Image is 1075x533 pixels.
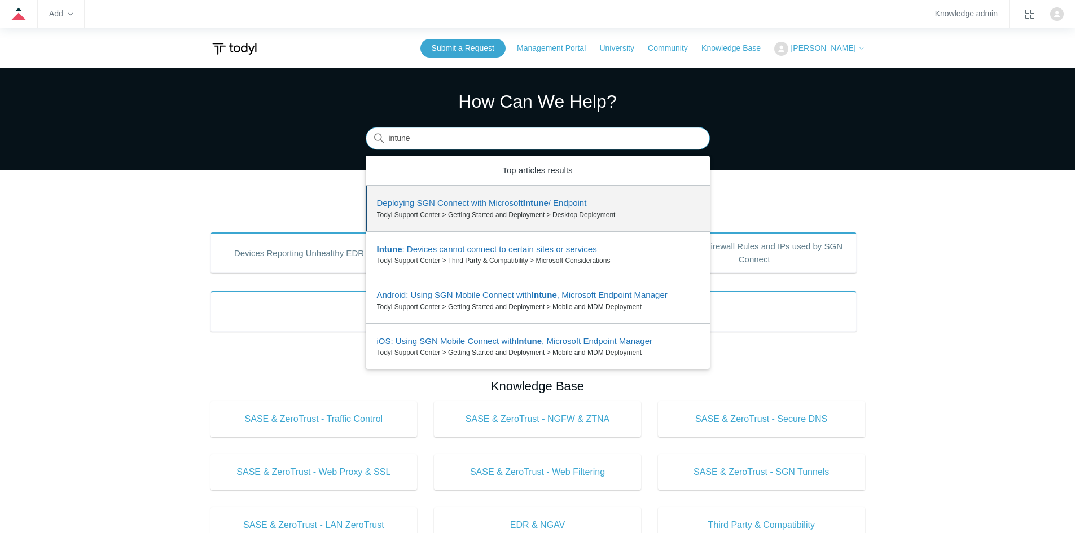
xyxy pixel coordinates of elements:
[377,290,668,302] zd-autocomplete-title-multibrand: Suggested result 3 Android: Using SGN Mobile Connect with Intune, Microsoft Endpoint Manager
[210,291,857,332] a: Product Updates
[434,454,641,490] a: SASE & ZeroTrust - Web Filtering
[675,518,848,532] span: Third Party & Compatibility
[377,336,653,348] zd-autocomplete-title-multibrand: Suggested result 4 iOS: Using SGN Mobile Connect with Intune, Microsoft Endpoint Manager
[377,244,402,254] em: Intune
[366,88,710,115] h1: How Can We Help?
[658,401,865,437] a: SASE & ZeroTrust - Secure DNS
[210,377,865,395] h2: Knowledge Base
[1050,7,1064,21] img: user avatar
[675,465,848,479] span: SASE & ZeroTrust - SGN Tunnels
[377,302,699,312] zd-autocomplete-breadcrumbs-multibrand: Todyl Support Center > Getting Started and Deployment > Mobile and MDM Deployment
[517,42,597,54] a: Management Portal
[451,518,624,532] span: EDR & NGAV
[210,454,418,490] a: SASE & ZeroTrust - Web Proxy & SSL
[49,11,73,17] zd-hc-trigger: Add
[366,156,710,186] zd-autocomplete-header: Top articles results
[377,210,699,220] zd-autocomplete-breadcrumbs-multibrand: Todyl Support Center > Getting Started and Deployment > Desktop Deployment
[516,336,542,346] em: Intune
[434,401,641,437] a: SASE & ZeroTrust - NGFW & ZTNA
[377,244,597,256] zd-autocomplete-title-multibrand: Suggested result 2 Intune: Devices cannot connect to certain sites or services
[210,401,418,437] a: SASE & ZeroTrust - Traffic Control
[210,204,865,222] h2: Popular Articles
[210,38,258,59] img: Todyl Support Center Help Center home page
[366,127,710,150] input: Search
[377,347,699,358] zd-autocomplete-breadcrumbs-multibrand: Todyl Support Center > Getting Started and Deployment > Mobile and MDM Deployment
[675,412,848,426] span: SASE & ZeroTrust - Secure DNS
[791,43,855,52] span: [PERSON_NAME]
[377,256,699,266] zd-autocomplete-breadcrumbs-multibrand: Todyl Support Center > Third Party & Compatibility > Microsoft Considerations
[935,11,998,17] a: Knowledge admin
[451,465,624,479] span: SASE & ZeroTrust - Web Filtering
[227,518,401,532] span: SASE & ZeroTrust - LAN ZeroTrust
[774,42,865,56] button: [PERSON_NAME]
[648,42,699,54] a: Community
[532,290,557,299] em: Intune
[701,42,772,54] a: Knowledge Base
[377,198,587,210] zd-autocomplete-title-multibrand: Suggested result 1 Deploying SGN Connect with Microsoft Intune / Endpoint
[1050,7,1064,21] zd-hc-trigger: Click your profile icon to open the profile menu
[451,412,624,426] span: SASE & ZeroTrust - NGFW & ZTNA
[227,412,401,426] span: SASE & ZeroTrust - Traffic Control
[658,454,865,490] a: SASE & ZeroTrust - SGN Tunnels
[652,232,857,273] a: Outbound Firewall Rules and IPs used by SGN Connect
[227,465,401,479] span: SASE & ZeroTrust - Web Proxy & SSL
[420,39,506,58] a: Submit a Request
[210,232,415,273] a: Devices Reporting Unhealthy EDR States
[523,198,549,208] em: Intune
[599,42,645,54] a: University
